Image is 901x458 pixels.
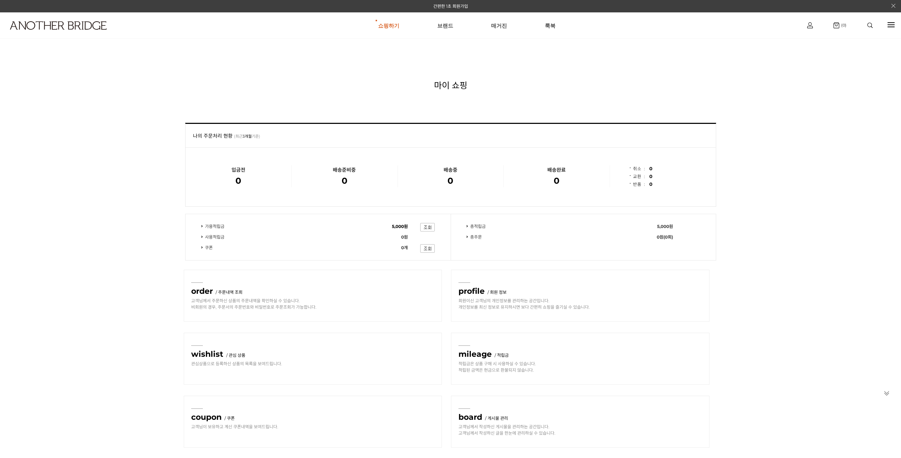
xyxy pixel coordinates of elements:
[433,4,468,9] a: 간편한 1초 회원가입
[458,424,555,436] a: 고객님께서 작성하신 게시물을 관리하는 공간입니다.고객님께서 작성하신 글을 한눈에 관리하실 수 있습니다.
[420,223,435,231] img: 조회
[833,22,839,28] img: cart
[401,245,404,250] span: 0
[657,234,663,240] span: 0원
[833,22,846,28] a: (0)
[867,23,873,28] img: search
[467,223,560,230] strong: 총적립금
[401,234,408,240] span: 0원
[4,21,139,47] a: logo
[235,176,241,186] a: 0
[807,22,813,28] img: cart
[191,298,317,310] a: 고객님께서 주문하신 상품의 주문내역을 확인하실 수 있습니다.비회원의 경우, 주문서의 주문번호와 비밀번호로 주문조회가 가능합니다.
[398,166,504,173] strong: 배송중
[657,224,673,229] span: 5,000원
[458,412,485,422] strong: board
[665,234,668,240] span: 0
[233,134,260,139] span: (최근 기준)
[649,173,653,179] span: 0
[191,412,224,422] strong: coupon
[201,234,295,240] strong: 사용적립금
[243,134,252,139] em: 3개월
[191,424,278,429] a: 고객님이 보유하고 계신 쿠폰내역을 보여드립니다.
[649,181,653,187] span: 0
[191,290,243,295] a: order/ 주문내역 조회
[458,286,487,296] strong: profile
[545,13,555,38] a: 룩북
[458,353,509,358] a: mileage/ 적립금
[193,132,708,139] h3: 나의 주문처리 현황
[434,79,467,91] h2: 마이 쇼핑
[648,166,653,171] a: 0
[378,13,399,38] a: 쇼핑하기
[342,176,347,186] a: 0
[191,361,282,366] a: 관심상품으로 등록하신 상품의 목록을 보여드립니다.
[633,182,645,187] strong: 반품 :
[649,166,653,171] span: 0
[201,223,295,230] strong: 가용적립금
[404,245,408,250] span: 개
[420,244,435,253] img: 조회
[633,166,645,171] strong: 취소 :
[191,286,216,296] strong: order
[467,234,560,240] strong: 총주문
[633,174,645,179] strong: 교환 :
[554,176,559,186] a: 0
[560,234,677,240] strong: ( 회)
[458,298,590,310] a: 회원이신 고객님의 개인정보를 관리하는 공간입니다.개인정보를 최신 정보로 유지하시면 보다 간편히 쇼핑을 즐기실 수 있습니다.
[648,181,653,187] a: 0
[447,176,453,186] a: 0
[10,21,107,30] img: logo
[839,23,846,28] span: (0)
[458,290,507,295] a: profile/ 회원 정보
[458,361,536,373] a: 적립금은 상품 구매 시 사용하실 수 있습니다.적립된 금액은 현금으로 환불되지 않습니다.
[191,353,245,358] a: wishlist/ 관심 상품
[437,13,453,38] a: 브랜드
[186,166,292,173] strong: 입금전
[291,166,398,173] strong: 배송준비중
[491,13,507,38] a: 매거진
[392,224,408,229] span: 5,000원
[503,166,610,173] strong: 배송완료
[191,416,235,421] a: coupon/ 쿠폰
[201,244,295,251] strong: 쿠폰
[191,349,226,359] strong: wishlist
[458,416,508,421] a: board/ 게시물 관리
[648,173,653,179] a: 0
[458,349,495,359] strong: mileage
